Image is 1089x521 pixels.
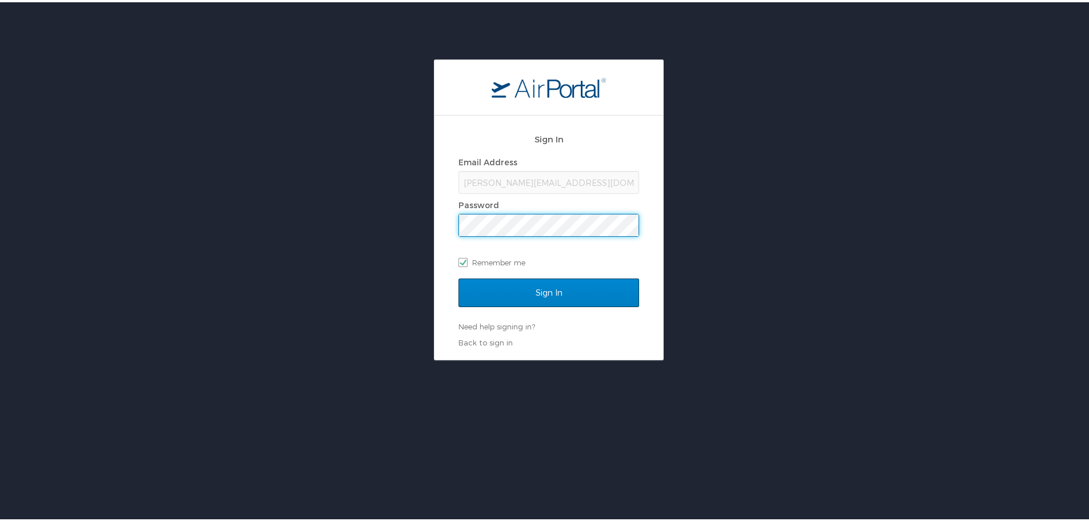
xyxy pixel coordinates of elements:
[458,320,535,329] a: Need help signing in?
[458,130,639,144] h2: Sign In
[458,276,639,305] input: Sign In
[458,155,517,165] label: Email Address
[458,198,499,208] label: Password
[458,336,513,345] a: Back to sign in
[458,252,639,269] label: Remember me
[492,75,606,96] img: logo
